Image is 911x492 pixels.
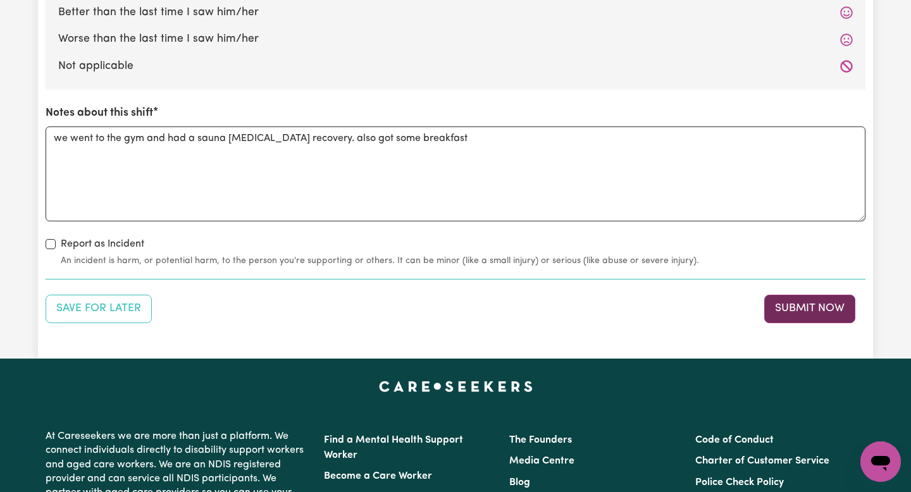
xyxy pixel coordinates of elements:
[46,295,152,323] button: Save your job report
[509,456,574,466] a: Media Centre
[58,4,853,21] label: Better than the last time I saw him/her
[324,471,432,481] a: Become a Care Worker
[46,105,153,121] label: Notes about this shift
[509,477,530,488] a: Blog
[324,435,463,460] a: Find a Mental Health Support Worker
[379,381,533,391] a: Careseekers home page
[695,435,774,445] a: Code of Conduct
[695,477,784,488] a: Police Check Policy
[860,441,901,482] iframe: Button to launch messaging window
[61,237,144,252] label: Report as Incident
[764,295,855,323] button: Submit your job report
[46,126,865,221] textarea: we went to the gym and had a sauna [MEDICAL_DATA] recovery. also got some breakfast
[61,254,865,268] small: An incident is harm, or potential harm, to the person you're supporting or others. It can be mino...
[58,58,853,75] label: Not applicable
[58,31,853,47] label: Worse than the last time I saw him/her
[695,456,829,466] a: Charter of Customer Service
[509,435,572,445] a: The Founders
